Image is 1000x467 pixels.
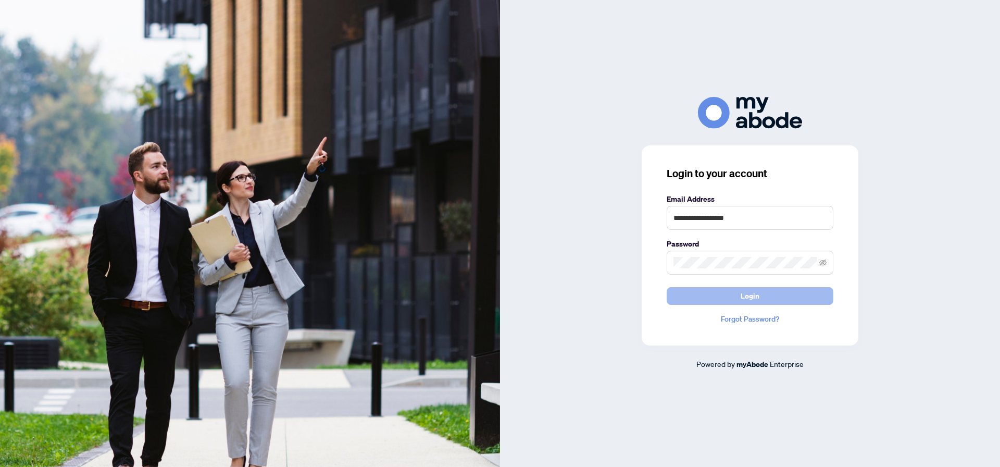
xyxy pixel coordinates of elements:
[819,259,827,266] span: eye-invisible
[667,238,833,250] label: Password
[698,97,802,129] img: ma-logo
[667,287,833,305] button: Login
[736,359,768,370] a: myAbode
[667,313,833,325] a: Forgot Password?
[667,166,833,181] h3: Login to your account
[741,288,759,304] span: Login
[667,193,833,205] label: Email Address
[696,359,735,368] span: Powered by
[770,359,804,368] span: Enterprise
